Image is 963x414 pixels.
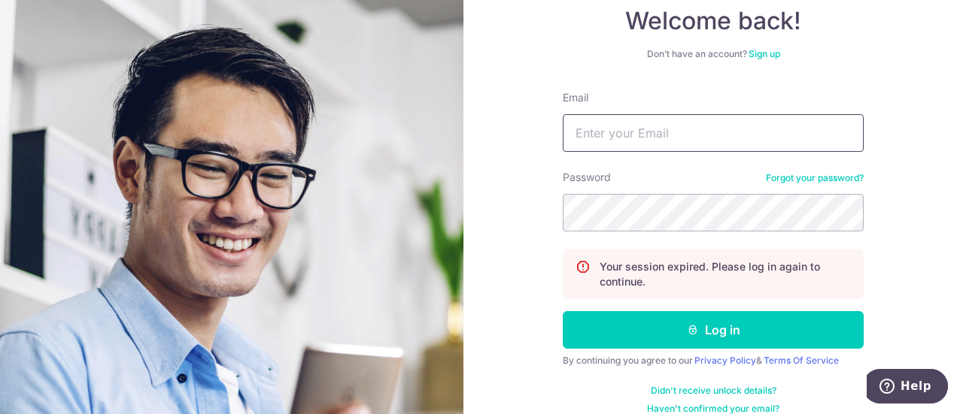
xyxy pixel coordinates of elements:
[766,172,864,184] a: Forgot your password?
[563,355,864,367] div: By continuing you agree to our &
[600,259,851,289] p: Your session expired. Please log in again to continue.
[563,48,864,60] div: Don’t have an account?
[867,369,948,406] iframe: Opens a widget where you can find more information
[563,114,864,152] input: Enter your Email
[563,311,864,349] button: Log in
[764,355,839,366] a: Terms Of Service
[34,11,65,24] span: Help
[749,48,780,59] a: Sign up
[694,355,756,366] a: Privacy Policy
[563,90,588,105] label: Email
[563,170,611,185] label: Password
[563,6,864,36] h4: Welcome back!
[651,385,776,397] a: Didn't receive unlock details?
